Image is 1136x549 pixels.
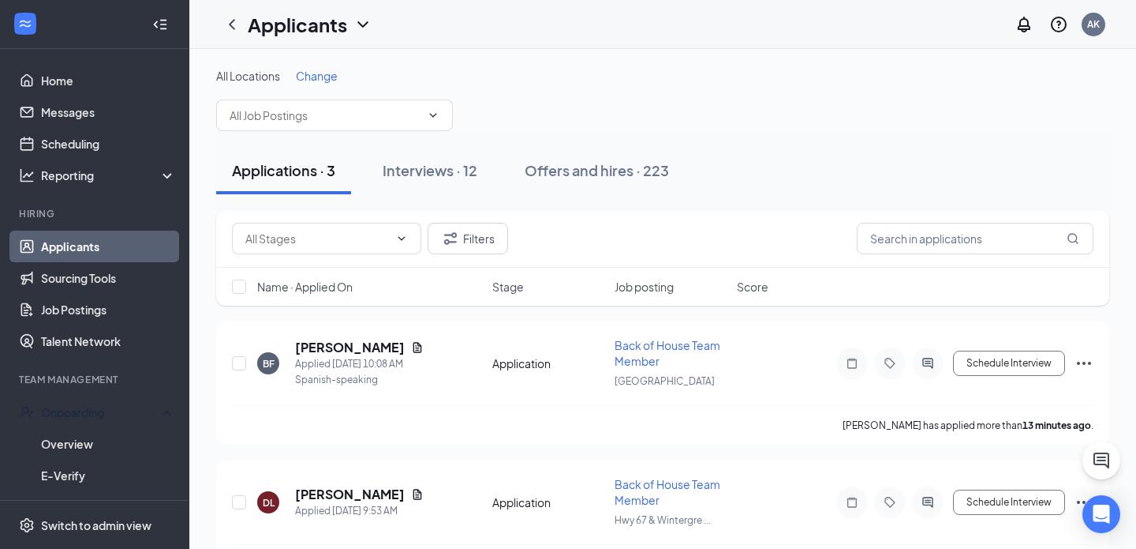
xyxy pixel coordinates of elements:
[1049,15,1068,34] svg: QuestionInfo
[230,107,420,124] input: All Job Postings
[222,15,241,34] svg: ChevronLeft
[152,17,168,32] svg: Collapse
[41,65,176,96] a: Home
[953,351,1065,376] button: Schedule Interview
[19,207,173,220] div: Hiring
[41,167,177,183] div: Reporting
[41,491,176,523] a: Onboarding Documents
[492,355,605,371] div: Application
[216,69,280,83] span: All Locations
[1015,15,1033,34] svg: Notifications
[41,404,163,420] div: Onboarding
[41,262,176,294] a: Sourcing Tools
[245,230,389,247] input: All Stages
[1087,17,1100,31] div: AK
[41,128,176,160] a: Scheduling
[525,160,669,180] div: Offers and hires · 223
[411,341,424,354] svg: Document
[295,486,405,503] h5: [PERSON_NAME]
[295,372,424,388] div: Spanish-speaking
[441,229,460,248] svg: Filter
[428,223,508,254] button: Filter Filters
[296,69,338,83] span: Change
[1082,442,1120,479] button: ChatActive
[918,496,937,509] svg: ActiveChat
[615,477,720,507] span: Back of House Team Member
[41,231,176,262] a: Applicants
[353,15,372,34] svg: ChevronDown
[843,419,1093,432] p: [PERSON_NAME] has applied more than .
[615,279,674,295] span: Job posting
[1074,354,1093,373] svg: Ellipses
[232,160,335,180] div: Applications · 3
[295,503,424,519] div: Applied [DATE] 9:53 AM
[41,428,176,460] a: Overview
[880,357,899,370] svg: Tag
[1067,232,1079,245] svg: MagnifyingGlass
[737,279,768,295] span: Score
[615,375,715,387] span: [GEOGRAPHIC_DATA]
[19,167,35,183] svg: Analysis
[41,517,151,533] div: Switch to admin view
[1022,419,1091,431] b: 13 minutes ago
[880,496,899,509] svg: Tag
[263,357,275,370] div: BF
[19,373,173,386] div: Team Management
[615,514,711,526] span: Hwy 67 & Wintergre ...
[843,496,861,509] svg: Note
[492,494,605,510] div: Application
[19,404,35,420] svg: UserCheck
[295,339,405,356] h5: [PERSON_NAME]
[953,490,1065,515] button: Schedule Interview
[1092,451,1111,470] svg: ChatActive
[41,325,176,357] a: Talent Network
[295,356,424,372] div: Applied [DATE] 10:08 AM
[383,160,477,180] div: Interviews · 12
[857,223,1093,254] input: Search in applications
[19,517,35,533] svg: Settings
[615,338,720,368] span: Back of House Team Member
[41,460,176,491] a: E-Verify
[411,488,424,501] svg: Document
[427,109,439,122] svg: ChevronDown
[1074,493,1093,512] svg: Ellipses
[492,279,524,295] span: Stage
[918,357,937,370] svg: ActiveChat
[1082,495,1120,533] div: Open Intercom Messenger
[41,294,176,325] a: Job Postings
[257,279,353,295] span: Name · Applied On
[263,496,275,510] div: DL
[41,96,176,128] a: Messages
[248,11,347,38] h1: Applicants
[395,232,408,245] svg: ChevronDown
[17,16,33,32] svg: WorkstreamLogo
[843,357,861,370] svg: Note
